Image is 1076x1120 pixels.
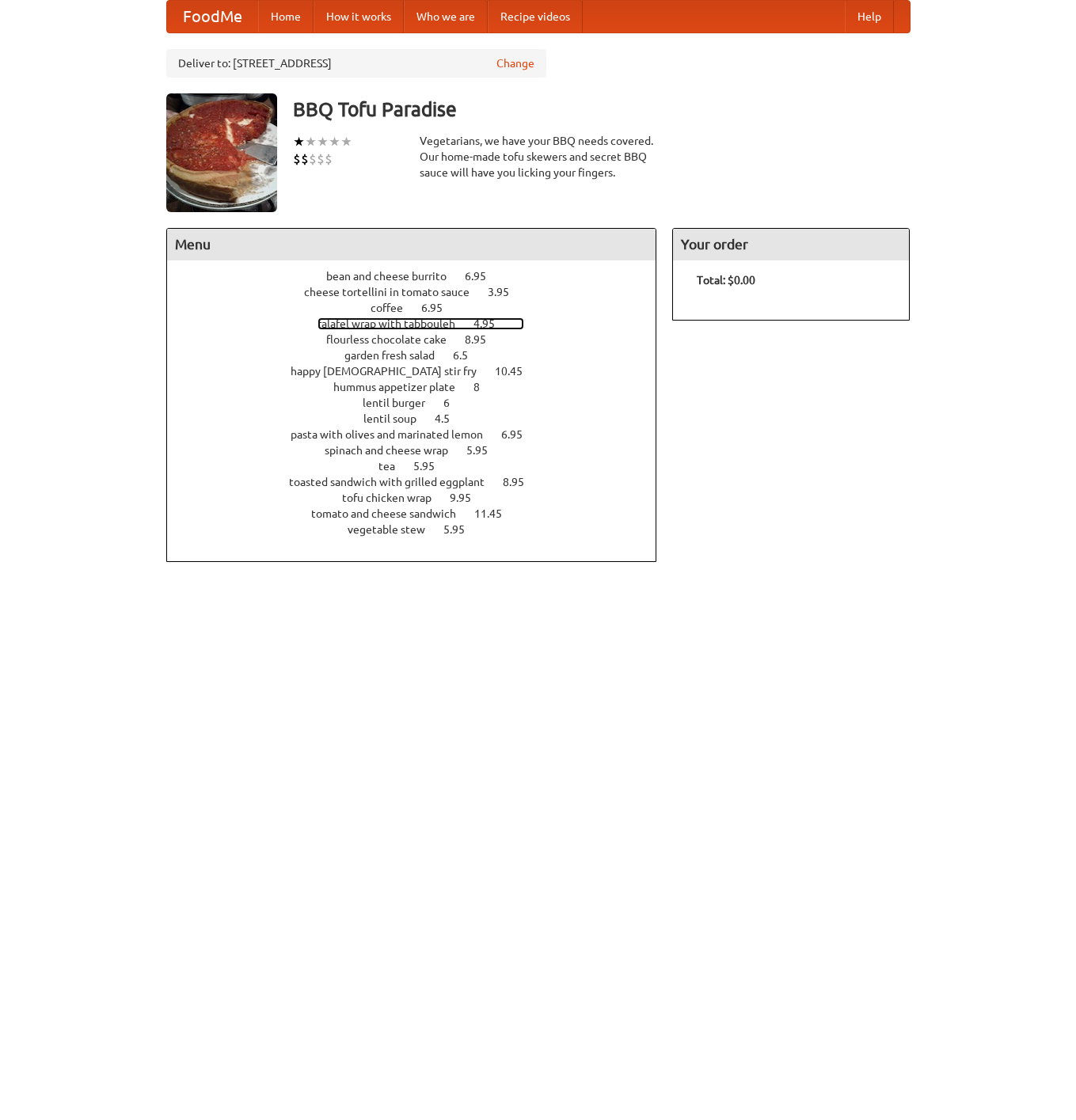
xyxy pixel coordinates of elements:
span: 6 [443,397,466,409]
div: Deliver to: [STREET_ADDRESS] [166,49,546,78]
li: $ [293,150,301,168]
a: Help [845,1,894,32]
li: ★ [329,133,340,150]
a: coffee 6.95 [371,302,472,314]
span: 6.5 [453,349,484,362]
a: flourless chocolate cake 8.95 [326,333,515,346]
span: coffee [371,302,419,314]
span: tomato and cheese sandwich [311,507,472,520]
span: 8 [473,381,496,393]
span: 6.95 [421,302,458,314]
a: FoodMe [167,1,258,32]
span: falafel wrap with tabbouleh [317,317,471,330]
span: toasted sandwich with grilled eggplant [289,476,500,488]
div: Vegetarians, we have your BBQ needs covered. Our home-made tofu skewers and secret BBQ sauce will... [420,133,657,180]
span: 6.95 [465,270,502,283]
a: tomato and cheese sandwich 11.45 [311,507,531,520]
b: Total: $0.00 [697,274,755,287]
span: 4.95 [473,317,511,330]
a: Who we are [404,1,488,32]
li: ★ [340,133,352,150]
span: 3.95 [488,286,525,298]
a: tea 5.95 [378,460,464,473]
a: garden fresh salad 6.5 [344,349,497,362]
span: 8.95 [465,333,502,346]
a: falafel wrap with tabbouleh 4.95 [317,317,524,330]
span: 5.95 [443,523,481,536]
a: tofu chicken wrap 9.95 [342,492,500,504]
a: bean and cheese burrito 6.95 [326,270,515,283]
span: vegetable stew [348,523,441,536]
span: 4.5 [435,412,466,425]
span: bean and cheese burrito [326,270,462,283]
span: 5.95 [413,460,451,473]
img: angular.jpg [166,93,277,212]
span: lentil soup [363,412,432,425]
span: tofu chicken wrap [342,492,447,504]
li: ★ [317,133,329,150]
a: happy [DEMOGRAPHIC_DATA] stir fry 10.45 [291,365,552,378]
a: lentil burger 6 [363,397,479,409]
a: Change [496,55,534,71]
li: ★ [305,133,317,150]
span: happy [DEMOGRAPHIC_DATA] stir fry [291,365,492,378]
span: 10.45 [495,365,538,378]
a: vegetable stew 5.95 [348,523,494,536]
a: spinach and cheese wrap 5.95 [325,444,517,457]
span: 5.95 [466,444,504,457]
a: pasta with olives and marinated lemon 6.95 [291,428,552,441]
span: spinach and cheese wrap [325,444,464,457]
a: Home [258,1,314,32]
span: 11.45 [474,507,518,520]
li: ★ [293,133,305,150]
span: hummus appetizer plate [333,381,471,393]
a: How it works [314,1,404,32]
span: tea [378,460,411,473]
li: $ [309,150,317,168]
a: hummus appetizer plate 8 [333,381,509,393]
span: pasta with olives and marinated lemon [291,428,499,441]
h3: BBQ Tofu Paradise [293,93,911,125]
a: cheese tortellini in tomato sauce 3.95 [304,286,538,298]
li: $ [301,150,309,168]
a: toasted sandwich with grilled eggplant 8.95 [289,476,553,488]
span: 6.95 [501,428,538,441]
li: $ [317,150,325,168]
span: lentil burger [363,397,441,409]
li: $ [325,150,333,168]
span: flourless chocolate cake [326,333,462,346]
span: 9.95 [450,492,487,504]
a: lentil soup 4.5 [363,412,479,425]
span: cheese tortellini in tomato sauce [304,286,485,298]
span: garden fresh salad [344,349,451,362]
span: 8.95 [503,476,540,488]
a: Recipe videos [488,1,583,32]
h4: Your order [673,229,909,260]
h4: Menu [167,229,656,260]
